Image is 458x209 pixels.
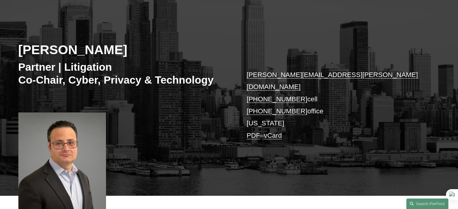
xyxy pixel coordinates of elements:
[406,198,448,209] a: Search this site
[247,71,418,91] a: [PERSON_NAME][EMAIL_ADDRESS][PERSON_NAME][DOMAIN_NAME]
[18,60,229,87] h3: Partner | Litigation Co-Chair, Cyber, Privacy & Technology
[247,95,307,103] a: [PHONE_NUMBER]
[264,132,282,139] a: vCard
[247,132,260,139] a: PDF
[18,42,229,57] h2: [PERSON_NAME]
[247,69,422,142] p: cell office [US_STATE] –
[247,107,307,115] a: [PHONE_NUMBER]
